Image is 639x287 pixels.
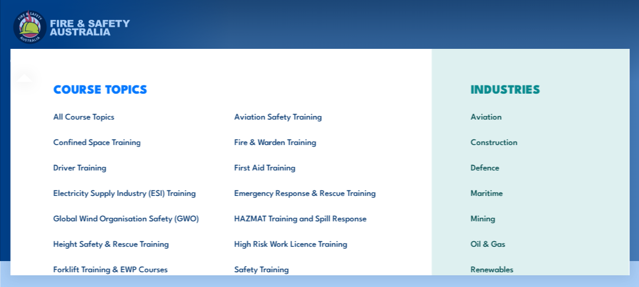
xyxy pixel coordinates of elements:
a: Height Safety & Rescue Training [37,231,218,256]
a: First Aid Training [218,154,399,180]
a: Learner Portal [371,48,422,73]
a: Maritime [454,180,605,205]
a: Oil & Gas [454,231,605,256]
a: Course Calendar [61,48,121,73]
a: News [328,48,348,73]
a: Driver Training [37,154,218,180]
a: Fire & Warden Training [218,129,399,154]
a: Electricity Supply Industry (ESI) Training [37,180,218,205]
a: Construction [454,129,605,154]
a: Emergency Response Services [143,48,251,73]
a: About Us [273,48,306,73]
a: High Risk Work Licence Training [218,231,399,256]
a: Confined Space Training [37,129,218,154]
a: Safety Training [218,256,399,281]
a: Emergency Response & Rescue Training [218,180,399,205]
h3: INDUSTRIES [454,81,605,96]
a: Aviation Safety Training [218,103,399,129]
a: Contact [445,48,473,73]
a: All Course Topics [37,103,218,129]
a: Mining [454,205,605,231]
a: Defence [454,154,605,180]
a: Forklift Training & EWP Courses [37,256,218,281]
a: Global Wind Organisation Safety (GWO) [37,205,218,231]
h3: COURSE TOPICS [37,81,399,96]
a: Renewables [454,256,605,281]
a: Aviation [454,103,605,129]
a: Courses [10,48,39,73]
a: HAZMAT Training and Spill Response [218,205,399,231]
